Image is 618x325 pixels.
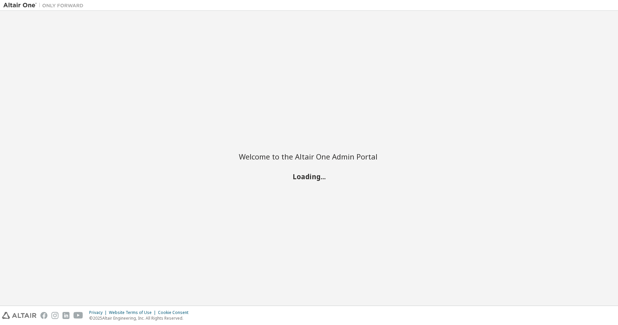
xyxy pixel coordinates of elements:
img: youtube.svg [73,312,83,319]
img: linkedin.svg [62,312,69,319]
h2: Loading... [239,172,379,181]
div: Cookie Consent [158,310,192,315]
img: instagram.svg [51,312,58,319]
p: © 2025 Altair Engineering, Inc. All Rights Reserved. [89,315,192,321]
div: Website Terms of Use [109,310,158,315]
h2: Welcome to the Altair One Admin Portal [239,152,379,161]
img: altair_logo.svg [2,312,36,319]
img: facebook.svg [40,312,47,319]
img: Altair One [3,2,87,9]
div: Privacy [89,310,109,315]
